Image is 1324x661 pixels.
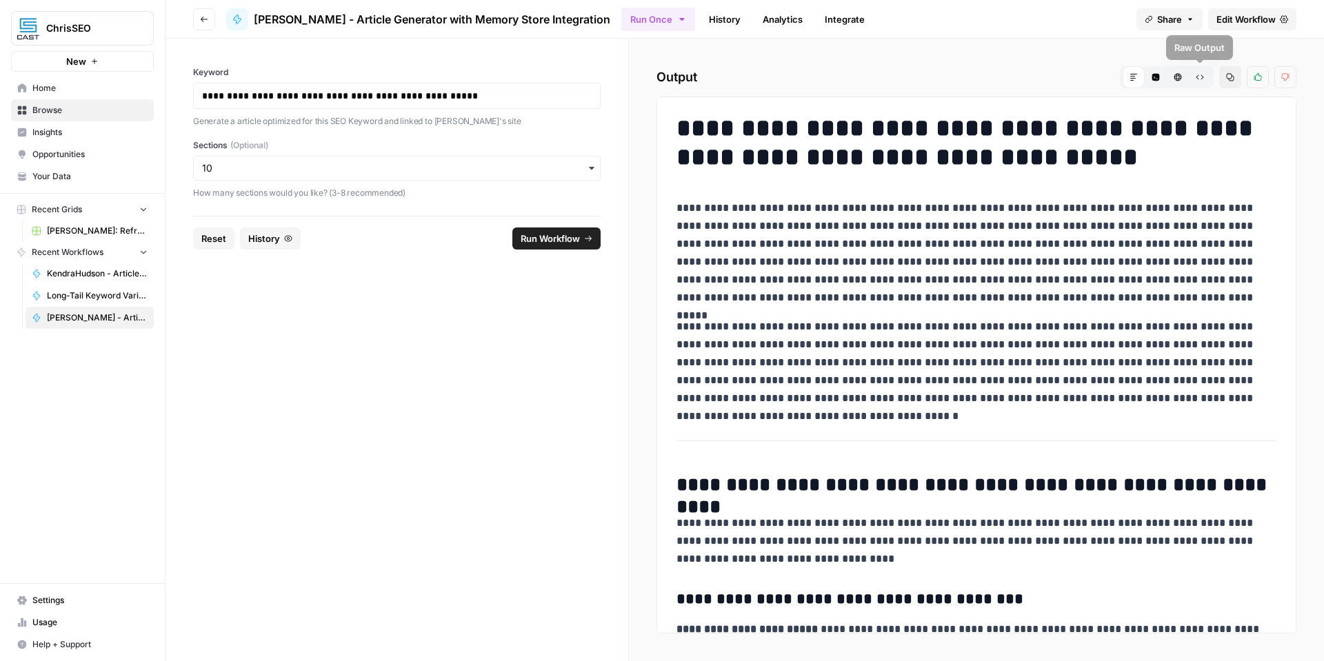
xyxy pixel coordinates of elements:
[32,638,148,651] span: Help + Support
[1216,12,1276,26] span: Edit Workflow
[193,114,601,128] p: Generate a article optimized for this SEO Keyword and linked to [PERSON_NAME]'s site
[47,267,148,280] span: KendraHudson - Article Generator with Memory Store Integration
[11,242,154,263] button: Recent Workflows
[240,227,301,250] button: History
[11,11,154,45] button: Workspace: ChrisSEO
[1208,8,1296,30] a: Edit Workflow
[26,285,154,307] a: Long-Tail Keyword Variations
[816,8,873,30] a: Integrate
[656,66,1296,88] h2: Output
[11,121,154,143] a: Insights
[254,11,610,28] span: [PERSON_NAME] - Article Generator with Memory Store Integration
[248,232,280,245] span: History
[1136,8,1203,30] button: Share
[193,186,601,200] p: How many sections would you like? (3-8 recommended)
[1157,12,1182,26] span: Share
[26,263,154,285] a: KendraHudson - Article Generator with Memory Store Integration
[193,66,601,79] label: Keyword
[193,227,234,250] button: Reset
[26,307,154,329] a: [PERSON_NAME] - Article Generator with Memory Store Integration
[32,104,148,116] span: Browse
[26,220,154,242] a: [PERSON_NAME]: Refresh Existing Content
[47,289,148,302] span: Long-Tail Keyword Variations
[621,8,695,31] button: Run Once
[32,82,148,94] span: Home
[11,611,154,633] a: Usage
[11,77,154,99] a: Home
[32,246,103,258] span: Recent Workflows
[11,99,154,121] a: Browse
[11,51,154,72] button: New
[193,139,601,152] label: Sections
[32,148,148,161] span: Opportunities
[47,312,148,324] span: [PERSON_NAME] - Article Generator with Memory Store Integration
[32,170,148,183] span: Your Data
[11,143,154,165] a: Opportunities
[202,161,592,175] input: 10
[226,8,610,30] a: [PERSON_NAME] - Article Generator with Memory Store Integration
[16,16,41,41] img: ChrisSEO Logo
[46,21,130,35] span: ChrisSEO
[11,633,154,655] button: Help + Support
[201,232,226,245] span: Reset
[66,54,86,68] span: New
[521,232,580,245] span: Run Workflow
[32,203,82,216] span: Recent Grids
[11,199,154,220] button: Recent Grids
[32,126,148,139] span: Insights
[512,227,601,250] button: Run Workflow
[230,139,268,152] span: (Optional)
[11,165,154,187] a: Your Data
[47,225,148,237] span: [PERSON_NAME]: Refresh Existing Content
[11,589,154,611] a: Settings
[701,8,749,30] a: History
[32,616,148,629] span: Usage
[32,594,148,607] span: Settings
[754,8,811,30] a: Analytics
